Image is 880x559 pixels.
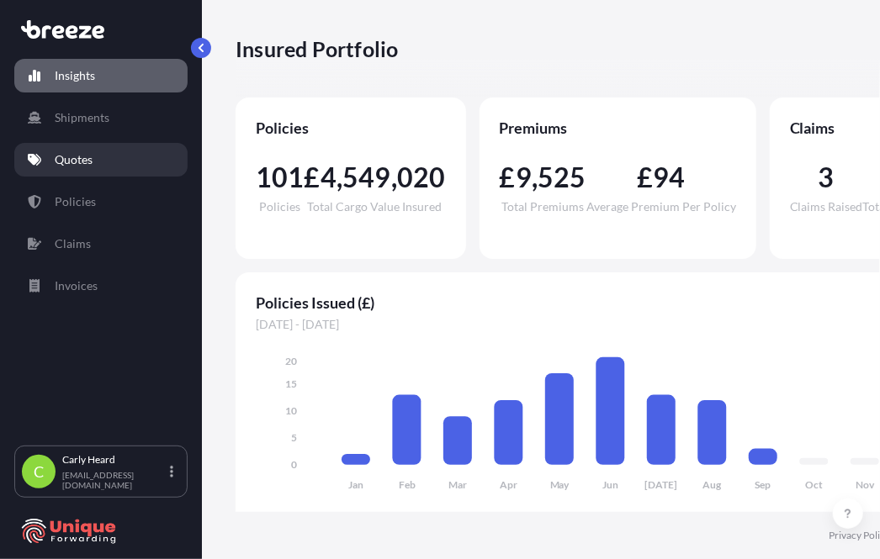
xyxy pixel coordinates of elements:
[34,463,44,480] span: C
[14,269,188,303] a: Invoices
[55,235,91,252] p: Claims
[602,479,618,492] tspan: Jun
[291,431,297,444] tspan: 5
[14,59,188,92] a: Insights
[55,193,96,210] p: Policies
[500,118,736,138] span: Premiums
[856,479,875,492] tspan: Nov
[14,185,188,219] a: Policies
[790,201,863,213] span: Claims Raised
[14,227,188,261] a: Claims
[14,101,188,134] a: Shipments
[259,201,300,213] span: Policies
[550,479,570,492] tspan: May
[516,164,532,191] span: 9
[55,67,95,84] p: Insights
[236,35,398,62] p: Insured Portfolio
[285,404,297,417] tspan: 10
[14,143,188,177] a: Quotes
[501,201,584,213] span: Total Premiums
[291,458,297,471] tspan: 0
[342,164,391,191] span: 549
[399,479,416,492] tspan: Feb
[285,377,297,390] tspan: 15
[55,151,93,168] p: Quotes
[586,201,736,213] span: Average Premium Per Policy
[348,479,363,492] tspan: Jan
[285,355,297,367] tspan: 20
[256,164,305,191] span: 101
[805,479,823,492] tspan: Oct
[500,164,516,191] span: £
[256,118,446,138] span: Policies
[62,453,167,467] p: Carly Heard
[532,164,538,191] span: ,
[62,470,167,490] p: [EMAIL_ADDRESS][DOMAIN_NAME]
[653,164,685,191] span: 94
[308,201,443,213] span: Total Cargo Value Insured
[391,164,397,191] span: ,
[703,479,723,492] tspan: Aug
[55,277,98,294] p: Invoices
[337,164,342,191] span: ,
[538,164,586,191] span: 525
[645,479,678,492] tspan: [DATE]
[305,164,321,191] span: £
[55,109,109,126] p: Shipments
[755,479,771,492] tspan: Sep
[321,164,337,191] span: 4
[21,518,118,545] img: organization-logo
[637,164,653,191] span: £
[819,164,835,191] span: 3
[448,479,467,492] tspan: Mar
[397,164,446,191] span: 020
[500,479,517,492] tspan: Apr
